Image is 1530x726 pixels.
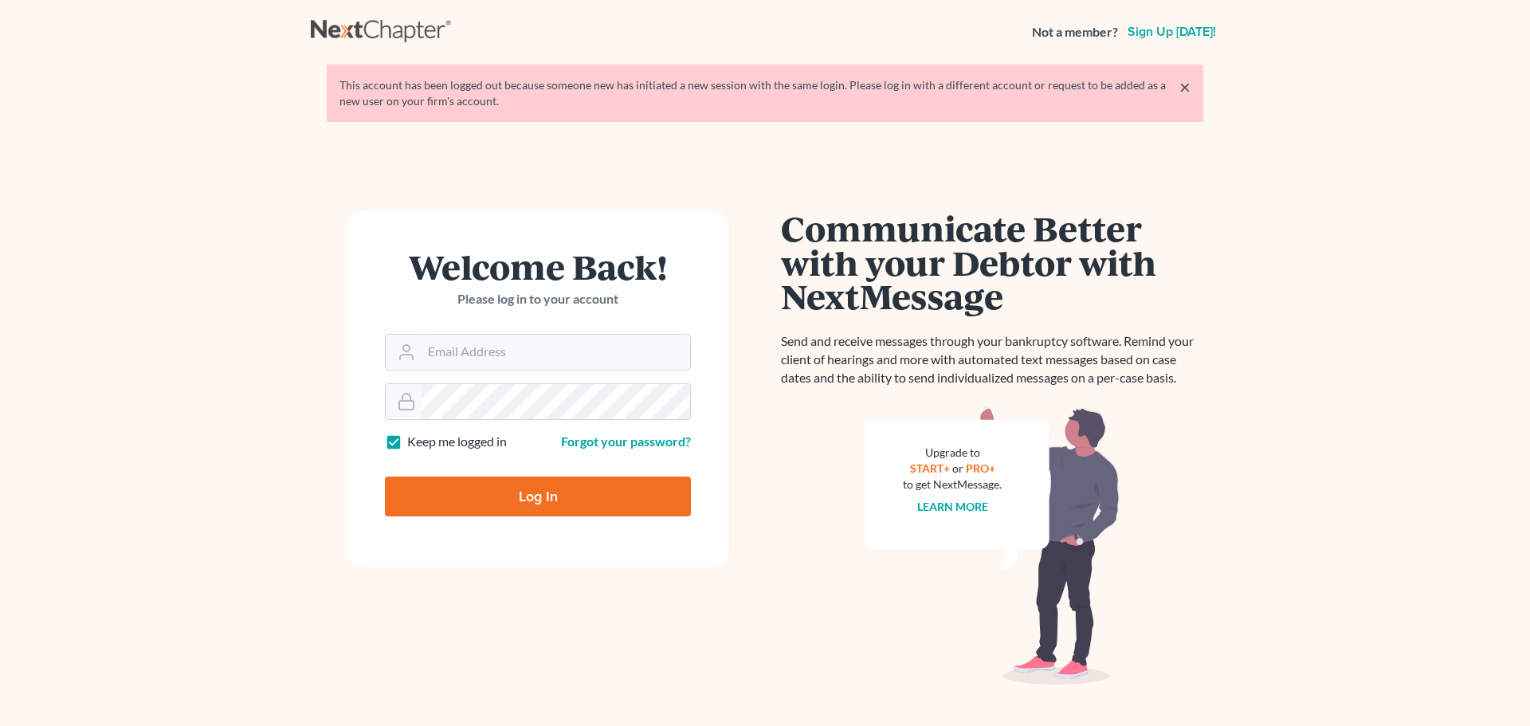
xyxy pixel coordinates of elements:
[781,211,1203,313] h1: Communicate Better with your Debtor with NextMessage
[1179,77,1191,96] a: ×
[339,77,1191,109] div: This account has been logged out because someone new has initiated a new session with the same lo...
[561,434,691,449] a: Forgot your password?
[966,461,995,475] a: PRO+
[385,249,691,284] h1: Welcome Back!
[917,500,988,513] a: Learn more
[385,290,691,308] p: Please log in to your account
[1124,26,1219,38] a: Sign up [DATE]!
[865,406,1120,685] img: nextmessage_bg-59042aed3d76b12b5cd301f8e5b87938c9018125f34e5fa2b7a6b67550977c72.svg
[422,335,690,370] input: Email Address
[407,433,507,451] label: Keep me logged in
[1032,23,1118,41] strong: Not a member?
[385,477,691,516] input: Log In
[903,477,1002,493] div: to get NextMessage.
[952,461,963,475] span: or
[910,461,950,475] a: START+
[781,332,1203,387] p: Send and receive messages through your bankruptcy software. Remind your client of hearings and mo...
[903,445,1002,461] div: Upgrade to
